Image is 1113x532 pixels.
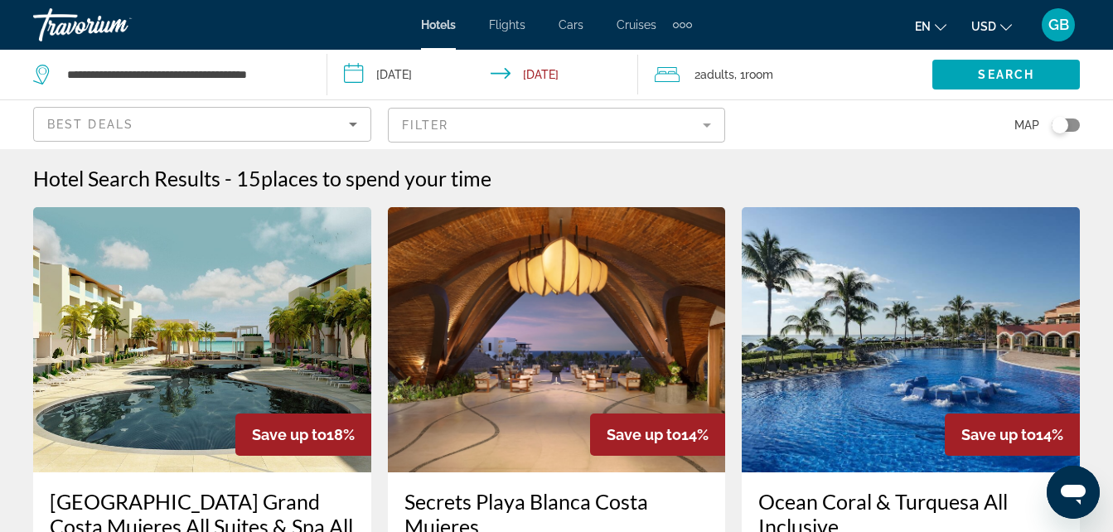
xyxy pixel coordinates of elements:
button: Check-in date: Feb 15, 2026 Check-out date: Feb 20, 2026 [327,50,638,99]
h2: 15 [236,166,491,191]
img: Hotel image [742,207,1080,472]
button: Change currency [971,14,1012,38]
span: 2 [694,63,734,86]
img: Hotel image [388,207,726,472]
span: , 1 [734,63,773,86]
a: Hotels [421,18,456,31]
span: places to spend your time [261,166,491,191]
button: Toggle map [1039,118,1080,133]
div: 18% [235,414,371,456]
span: Best Deals [47,118,133,131]
span: Room [745,68,773,81]
span: GB [1048,17,1069,33]
span: Map [1014,114,1039,137]
a: Cruises [617,18,656,31]
div: 14% [590,414,725,456]
div: 14% [945,414,1080,456]
span: Save up to [607,426,681,443]
span: Save up to [252,426,327,443]
span: en [915,20,931,33]
h1: Hotel Search Results [33,166,220,191]
span: Save up to [961,426,1036,443]
mat-select: Sort by [47,114,357,134]
a: Cars [559,18,583,31]
a: Travorium [33,3,199,46]
button: User Menu [1037,7,1080,42]
span: Adults [700,68,734,81]
span: USD [971,20,996,33]
span: Search [978,68,1034,81]
button: Change language [915,14,946,38]
button: Search [932,60,1080,89]
iframe: Button to launch messaging window [1047,466,1100,519]
span: - [225,166,232,191]
button: Filter [388,107,726,143]
img: Hotel image [33,207,371,472]
button: Extra navigation items [673,12,692,38]
a: Flights [489,18,525,31]
button: Travelers: 2 adults, 0 children [638,50,932,99]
